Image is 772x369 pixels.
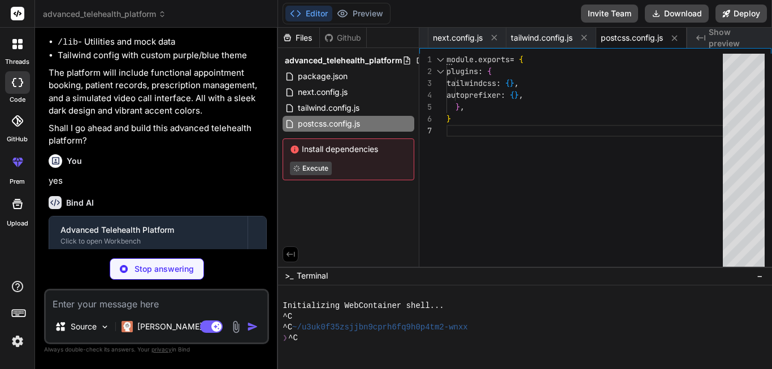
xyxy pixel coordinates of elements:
span: . [474,54,478,64]
span: , [460,102,465,112]
img: Pick Models [100,322,110,332]
div: Click to collapse the range. [433,66,448,77]
p: yes [49,175,267,188]
code: /lib [58,38,78,47]
span: { [510,90,514,100]
span: } [446,114,451,124]
li: - Utilities and mock data [58,36,267,50]
span: , [514,78,519,88]
span: privacy [151,346,172,353]
button: Preview [332,6,388,21]
span: } [456,102,460,112]
img: attachment [229,320,242,333]
button: Execute [290,162,332,175]
li: Tailwind config with custom purple/blue theme [58,49,267,62]
p: Stop answering [135,263,194,275]
div: Github [320,32,366,44]
button: Advanced Telehealth PlatformClick to open Workbench [49,216,248,254]
img: icon [247,321,258,332]
span: next.config.js [433,32,483,44]
label: GitHub [7,134,28,144]
div: 1 [419,54,432,66]
span: postcss.config.js [297,117,361,131]
span: , [519,90,523,100]
span: tailwind.config.js [511,32,573,44]
span: = [510,54,514,64]
button: Download [645,5,709,23]
span: ^C [283,311,292,322]
span: { [487,66,492,76]
img: settings [8,332,27,351]
span: { [519,54,523,64]
span: } [510,78,514,88]
div: Advanced Telehealth Platform [60,224,236,236]
span: : [496,78,501,88]
span: { [505,78,510,88]
div: Click to open Workbench [60,237,236,246]
div: Click to collapse the range. [433,54,448,66]
button: Editor [285,6,332,21]
button: Deploy [715,5,767,23]
div: 3 [419,77,432,89]
span: : [478,66,483,76]
label: threads [5,57,29,67]
label: code [10,95,25,105]
span: ^C [283,322,292,333]
span: Initializing WebContainer shell... [283,301,444,311]
span: − [757,270,763,281]
button: Invite Team [581,5,638,23]
span: >_ [285,270,293,281]
div: 5 [419,101,432,113]
div: 4 [419,89,432,101]
span: tailwind.config.js [297,101,361,115]
span: ~/u3uk0f35zsjjbn9cprh6fq9h0p4tm2-wnxx [292,322,468,333]
span: Show preview [709,27,763,49]
span: autoprefixer [446,90,501,100]
div: 2 [419,66,432,77]
span: tailwindcss [446,78,496,88]
span: exports [478,54,510,64]
span: plugins [446,66,478,76]
img: Claude 4 Sonnet [122,321,133,332]
span: module [446,54,474,64]
span: } [514,90,519,100]
p: Always double-check its answers. Your in Bind [44,344,269,355]
button: − [754,267,765,285]
span: advanced_telehealth_platform [43,8,166,20]
h6: Bind AI [66,197,94,209]
label: Upload [7,219,28,228]
span: ❯ [283,333,288,344]
p: [PERSON_NAME] 4 S.. [137,321,222,332]
h6: You [67,155,82,167]
span: ^C [288,333,298,344]
p: The platform will include functional appointment booking, patient records, prescription managemen... [49,67,267,118]
p: Shall I go ahead and build this advanced telehealth platform? [49,122,267,147]
span: Terminal [297,270,328,281]
div: 6 [419,113,432,125]
span: advanced_telehealth_platform [285,55,402,66]
label: prem [10,177,25,186]
p: Source [71,321,97,332]
span: Install dependencies [290,144,407,155]
div: Files [278,32,319,44]
span: package.json [297,70,349,83]
span: next.config.js [297,85,349,99]
div: 7 [419,125,432,137]
span: : [501,90,505,100]
span: postcss.config.js [601,32,663,44]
